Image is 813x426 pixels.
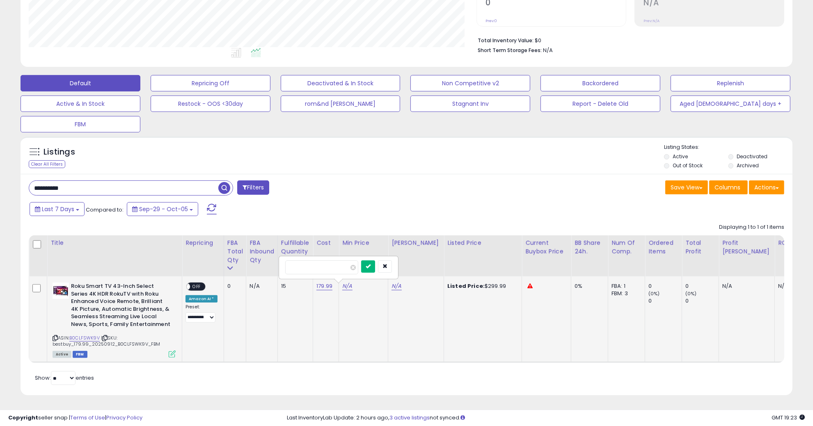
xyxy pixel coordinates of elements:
[671,75,790,91] button: Replenish
[139,205,188,213] span: Sep-29 - Oct-05
[392,239,440,247] div: [PERSON_NAME]
[342,239,385,247] div: Min Price
[486,18,497,23] small: Prev: 0
[42,205,74,213] span: Last 7 Days
[8,414,142,422] div: seller snap | |
[342,282,352,290] a: N/A
[478,47,542,54] b: Short Term Storage Fees:
[611,290,639,297] div: FBM: 3
[525,239,568,256] div: Current Buybox Price
[648,290,660,297] small: (0%)
[447,282,485,290] b: Listed Price:
[190,283,203,290] span: OFF
[543,46,553,54] span: N/A
[648,239,678,256] div: Ordered Items
[685,239,715,256] div: Total Profit
[71,282,171,330] b: Roku Smart TV 43-Inch Select Series 4K HDR RokuTV with Roku Enhanced Voice Remote, Brilliant 4K P...
[722,239,771,256] div: Profit [PERSON_NAME]
[778,239,808,247] div: ROI
[685,297,719,305] div: 0
[316,239,335,247] div: Cost
[86,206,124,214] span: Compared to:
[44,146,75,158] h5: Listings
[30,202,85,216] button: Last 7 Days
[50,239,179,247] div: Title
[611,282,639,290] div: FBA: 1
[250,239,274,264] div: FBA inbound Qty
[21,116,140,132] button: FBM
[478,35,778,45] li: $0
[21,96,140,112] button: Active & In Stock
[186,239,220,247] div: Repricing
[540,75,660,91] button: Backordered
[719,223,784,231] div: Displaying 1 to 1 of 1 items
[281,96,401,112] button: rom&nd [PERSON_NAME]
[644,18,660,23] small: Prev: N/A
[673,162,703,169] label: Out of Stock
[575,239,605,256] div: BB Share 24h.
[151,96,270,112] button: Restock - OOS <30day
[685,282,719,290] div: 0
[35,374,94,382] span: Show: entries
[671,96,790,112] button: Aged [DEMOGRAPHIC_DATA] days +
[53,335,160,347] span: | SKU: bestbuy_179.99_20250912_B0CLFSWK9V_FBM
[722,282,768,290] div: N/A
[151,75,270,91] button: Repricing Off
[685,290,697,297] small: (0%)
[21,75,140,91] button: Default
[749,180,784,194] button: Actions
[737,162,759,169] label: Archived
[410,96,530,112] button: Stagnant Inv
[186,295,218,303] div: Amazon AI *
[281,239,309,256] div: Fulfillable Quantity
[281,75,401,91] button: Deactivated & In Stock
[106,414,142,421] a: Privacy Policy
[237,180,269,195] button: Filters
[478,37,534,44] b: Total Inventory Value:
[250,282,271,290] div: N/A
[389,414,430,421] a: 3 active listings
[778,282,805,290] div: N/A
[648,297,682,305] div: 0
[772,414,805,421] span: 2025-10-14 19:23 GMT
[715,183,740,191] span: Columns
[575,282,602,290] div: 0%
[227,282,240,290] div: 0
[53,351,71,358] span: All listings currently available for purchase on Amazon
[447,239,518,247] div: Listed Price
[53,282,176,357] div: ASIN:
[673,153,688,160] label: Active
[281,282,307,290] div: 15
[186,304,218,323] div: Preset:
[410,75,530,91] button: Non Competitive v2
[69,335,100,342] a: B0CLFSWK9V
[665,180,708,194] button: Save View
[709,180,748,194] button: Columns
[227,239,243,264] div: FBA Total Qty
[392,282,401,290] a: N/A
[316,282,332,290] a: 179.99
[70,414,105,421] a: Terms of Use
[29,160,65,168] div: Clear All Filters
[287,414,805,422] div: Last InventoryLab Update: 2 hours ago, not synced.
[73,351,87,358] span: FBM
[664,144,792,151] p: Listing States:
[127,202,198,216] button: Sep-29 - Oct-05
[447,282,515,290] div: $299.99
[648,282,682,290] div: 0
[8,414,38,421] strong: Copyright
[611,239,641,256] div: Num of Comp.
[737,153,767,160] label: Deactivated
[540,96,660,112] button: Report - Delete Old
[53,282,69,299] img: 41ZhRKNsihL._SL40_.jpg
